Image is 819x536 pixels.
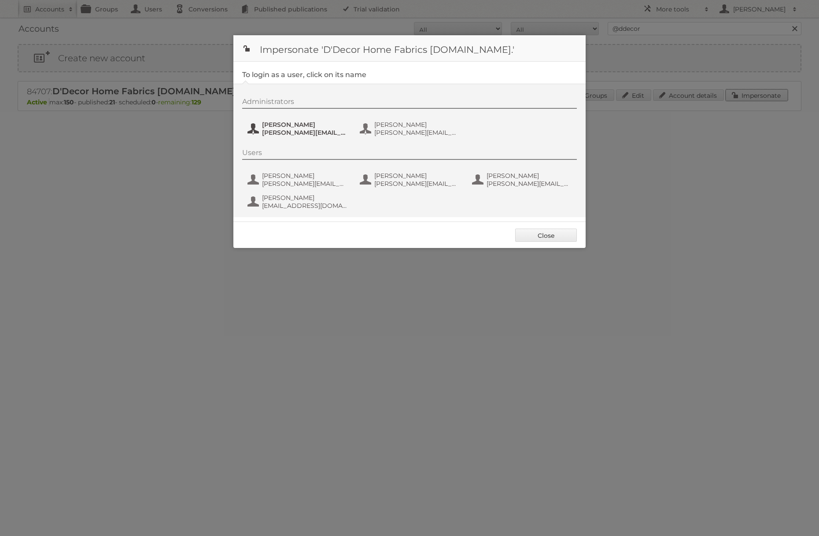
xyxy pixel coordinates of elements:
[471,171,575,189] button: [PERSON_NAME] [PERSON_NAME][EMAIL_ADDRESS][PERSON_NAME][DOMAIN_NAME]
[262,129,347,137] span: [PERSON_NAME][EMAIL_ADDRESS][PERSON_NAME][DOMAIN_NAME]
[242,70,366,79] legend: To login as a user, click on its name
[242,97,577,109] div: Administrators
[374,121,460,129] span: [PERSON_NAME]
[262,194,347,202] span: [PERSON_NAME]
[247,171,350,189] button: [PERSON_NAME] [PERSON_NAME][EMAIL_ADDRESS][PERSON_NAME][DOMAIN_NAME]
[247,193,350,211] button: [PERSON_NAME] [EMAIL_ADDRESS][DOMAIN_NAME]
[262,180,347,188] span: [PERSON_NAME][EMAIL_ADDRESS][PERSON_NAME][DOMAIN_NAME]
[262,172,347,180] span: [PERSON_NAME]
[374,172,460,180] span: [PERSON_NAME]
[487,172,572,180] span: [PERSON_NAME]
[262,202,347,210] span: [EMAIL_ADDRESS][DOMAIN_NAME]
[374,129,460,137] span: [PERSON_NAME][EMAIL_ADDRESS][PERSON_NAME][DOMAIN_NAME]
[262,121,347,129] span: [PERSON_NAME]
[359,171,462,189] button: [PERSON_NAME] [PERSON_NAME][EMAIL_ADDRESS][DOMAIN_NAME]
[374,180,460,188] span: [PERSON_NAME][EMAIL_ADDRESS][DOMAIN_NAME]
[515,229,577,242] a: Close
[242,148,577,160] div: Users
[233,35,586,62] h1: Impersonate 'D'Decor Home Fabrics [DOMAIN_NAME].'
[487,180,572,188] span: [PERSON_NAME][EMAIL_ADDRESS][PERSON_NAME][DOMAIN_NAME]
[359,120,462,137] button: [PERSON_NAME] [PERSON_NAME][EMAIL_ADDRESS][PERSON_NAME][DOMAIN_NAME]
[247,120,350,137] button: [PERSON_NAME] [PERSON_NAME][EMAIL_ADDRESS][PERSON_NAME][DOMAIN_NAME]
